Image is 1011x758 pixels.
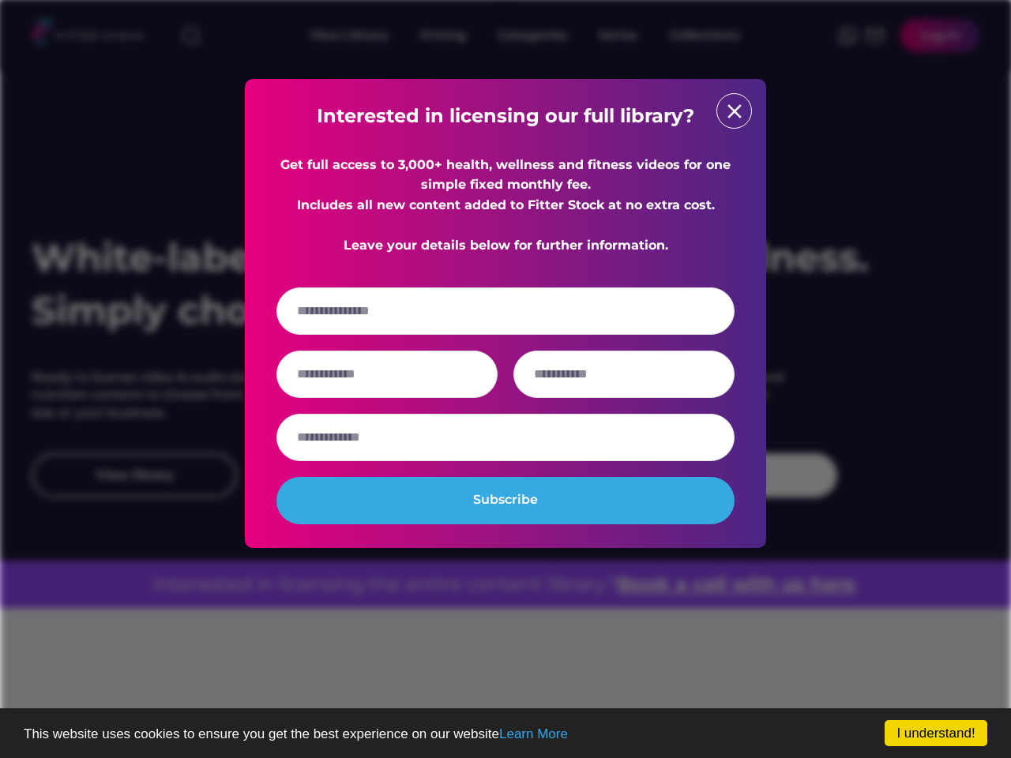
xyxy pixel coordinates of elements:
[317,104,694,127] strong: Interested in licensing our full library?
[276,155,735,256] div: Get full access to 3,000+ health, wellness and fitness videos for one simple fixed monthly fee. I...
[499,726,568,741] a: Learn More
[723,99,746,123] button: close
[885,720,987,746] a: I understand!
[276,477,735,524] button: Subscribe
[24,727,987,741] p: This website uses cookies to ensure you get the best experience on our website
